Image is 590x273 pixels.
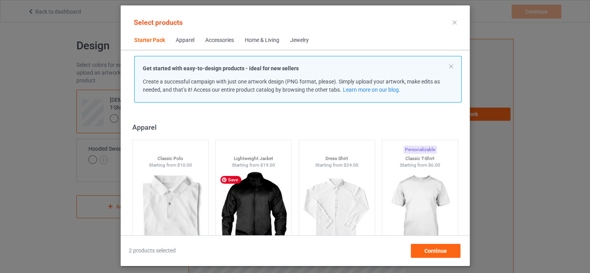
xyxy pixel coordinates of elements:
div: Jewelry [290,37,309,44]
div: Starting from [132,162,208,169]
div: Apparel [132,123,461,132]
div: Home & Living [245,37,279,44]
div: Starting from [382,162,458,169]
img: regular.jpg [219,168,288,255]
span: Continue [424,248,446,254]
span: Save [220,176,241,184]
div: Accessories [205,37,234,44]
div: Classic T-Shirt [382,155,458,162]
span: $24.00 [343,162,358,168]
div: Personalizable [403,146,436,154]
img: regular.jpg [302,168,371,255]
span: $10.00 [177,162,192,168]
div: Lightweight Jacket [216,155,291,162]
span: Select products [134,18,183,26]
div: Classic Polo [132,155,208,162]
span: Starter Pack [129,31,170,50]
img: regular.jpg [135,168,205,255]
div: Apparel [176,37,194,44]
span: 2 products selected [129,247,176,255]
div: Starting from [299,162,374,169]
img: regular.jpg [385,168,455,255]
span: $19.00 [260,162,275,168]
span: $6.00 [428,162,440,168]
a: Learn more on our blog. [343,87,400,93]
div: Continue [410,244,460,258]
strong: Get started with easy-to-design products - ideal for new sellers [143,65,299,71]
span: Create a successful campaign with just one artwork design (PNG format, please). Simply upload you... [143,78,440,93]
div: Starting from [216,162,291,169]
div: Dress Shirt [299,155,374,162]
